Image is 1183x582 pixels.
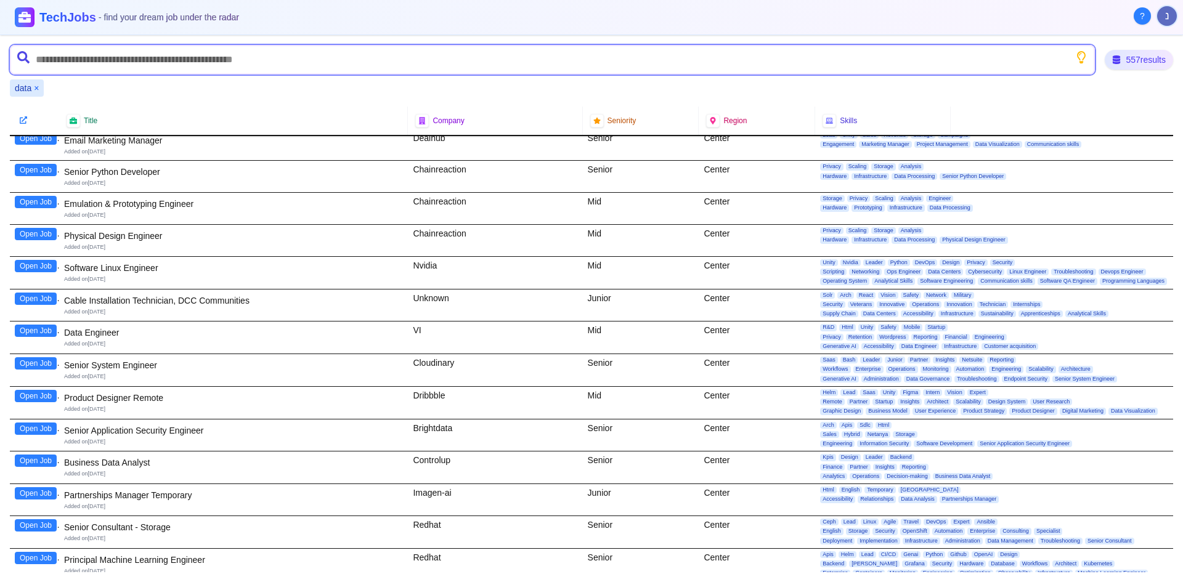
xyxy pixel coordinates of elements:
span: Devops Engineer [1099,269,1146,275]
span: Analytical Skills [872,278,915,285]
span: Security [872,528,898,535]
div: Redhat [408,516,582,548]
div: Center [699,225,815,256]
span: Senior Python Developer [940,173,1006,180]
h1: TechJobs [39,9,239,26]
span: Physical Design Engineer [940,236,1008,243]
span: Architecture [1059,366,1093,373]
span: Helm [820,389,838,396]
span: Relationships [858,496,896,503]
div: Added on [DATE] [64,405,403,413]
span: Monitoring [921,366,951,373]
span: Operations [886,366,918,373]
span: Senior Consultant [1085,538,1134,544]
span: Design [998,551,1020,558]
div: Mid [583,225,699,256]
span: Workflows [820,366,850,373]
span: Safety [878,324,899,331]
span: Saas [860,389,878,396]
span: Enterprise [853,366,884,373]
span: Retention [846,334,875,341]
div: Center [699,516,815,548]
span: Privacy [847,195,871,202]
span: Startup [925,324,948,331]
span: Programming Languages [1100,278,1167,285]
span: Storage [893,431,917,438]
span: OpenShift [900,528,930,535]
div: Redhat [408,549,582,581]
div: Center [699,451,815,483]
span: Mobile [901,324,923,331]
span: Data Visualization [1108,408,1158,414]
div: Added on [DATE] [64,503,403,511]
button: Remove data filter [34,82,39,94]
span: Unity [880,389,898,396]
span: Scaling [846,163,869,170]
div: Cloudinary [408,354,582,386]
span: Veterans [848,301,875,308]
span: Vision [878,292,898,299]
span: React [856,292,876,299]
span: Privacy [820,227,844,234]
div: Senior [583,129,699,161]
span: Partner [908,357,931,363]
span: Operating System [820,278,869,285]
div: Added on [DATE] [64,275,403,283]
span: Enterprise [967,528,998,535]
span: Seniority [608,116,636,126]
span: Linux Engineer [1007,269,1049,275]
button: Open Job [15,487,57,499]
span: Administration [943,538,983,544]
div: Added on [DATE] [64,535,403,543]
span: Company [433,116,464,126]
div: Senior [583,516,699,548]
span: Title [84,116,97,126]
span: Genai [901,551,921,558]
button: Open Job [15,196,57,208]
span: Specialist [1034,528,1063,535]
div: VI [408,321,582,354]
div: Mid [583,257,699,289]
span: Supply Chain [820,310,858,317]
div: Center [699,387,815,419]
span: Expert [951,519,972,525]
button: Open Job [15,422,57,435]
div: Controlup [408,451,582,483]
span: Networking [849,269,882,275]
span: Agile [881,519,898,525]
div: Chainreaction [408,161,582,192]
span: Unity [858,324,876,331]
span: Data Governance [904,376,953,382]
span: Python [923,551,945,558]
button: Open Job [15,293,57,305]
button: Open Job [15,552,57,564]
span: Backend [820,560,847,567]
span: Insights [898,398,922,405]
span: Automation [954,366,987,373]
span: Ansible [974,519,998,525]
span: Nvidia [840,259,861,266]
span: Infrastructure [941,343,979,350]
button: Open Job [15,325,57,337]
span: Operations [850,473,882,480]
span: Engineer [926,195,953,202]
span: Scalability [953,398,983,405]
span: Administration [861,376,901,382]
div: Junior [583,484,699,515]
div: Center [699,193,815,224]
div: Junior [583,289,699,321]
span: Architect [924,398,951,405]
span: Junior [885,357,905,363]
span: Sustainability [978,310,1016,317]
button: Open Job [15,260,57,272]
span: Startup [872,398,895,405]
span: Analytical Skills [1065,310,1108,317]
span: Infrastructure [938,310,976,317]
span: Product Strategy [961,408,1007,414]
div: Chainreaction [408,193,582,224]
span: Deployment [820,538,855,544]
div: Unknown [408,289,582,321]
div: Chainreaction [408,225,582,256]
div: Cable Installation Technician, DCC Communities [64,294,403,307]
span: Netanya [865,431,891,438]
